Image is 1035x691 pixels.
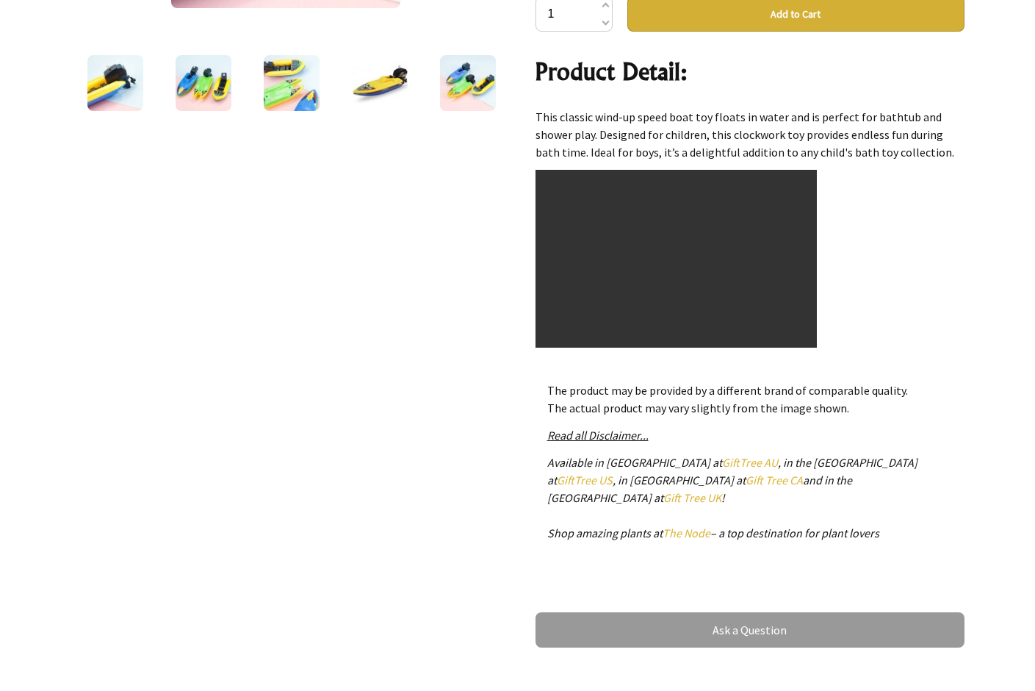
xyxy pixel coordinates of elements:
a: The Node [663,526,710,540]
a: Gift Tree CA [746,473,803,487]
img: Classic Wind-Up Speed Boat Bath Toy - Floating Clockwork Toy [176,55,231,111]
strong: Product Detail: [535,57,688,86]
a: Read all Disclaimer... [547,428,649,443]
a: Ask a Question [535,612,964,648]
p: This classic wind-up speed boat toy floats in water and is perfect for bathtub and shower play. D... [535,108,964,161]
a: Gift Tree UK [663,490,721,505]
a: GiftTree AU [722,455,778,470]
img: Classic Wind-Up Speed Boat Bath Toy - Floating Clockwork Toy [264,55,320,111]
em: Available in [GEOGRAPHIC_DATA] at , in the [GEOGRAPHIC_DATA] at , in [GEOGRAPHIC_DATA] at and in ... [547,455,917,540]
a: GiftTree US [557,473,613,487]
img: Classic Wind-Up Speed Boat Bath Toy - Floating Clockwork Toy [87,55,143,111]
img: Classic Wind-Up Speed Boat Bath Toy - Floating Clockwork Toy [440,55,496,111]
p: The product may be provided by a different brand of comparable quality. The actual product may va... [547,382,953,417]
img: Classic Wind-Up Speed Boat Bath Toy - Floating Clockwork Toy [352,55,408,111]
